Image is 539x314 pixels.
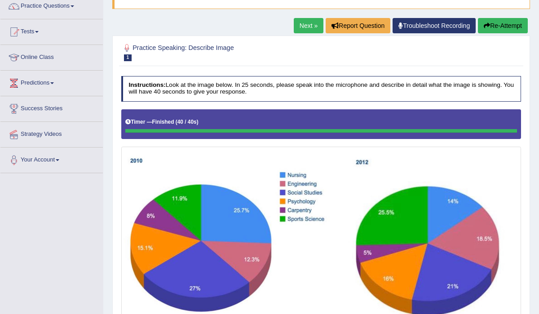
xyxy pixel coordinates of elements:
b: Finished [152,119,174,125]
a: Next » [294,18,323,33]
b: ) [197,119,199,125]
b: Instructions: [128,81,165,88]
a: Your Account [0,148,103,170]
a: Tests [0,19,103,42]
button: Re-Attempt [478,18,528,33]
b: ( [176,119,177,125]
a: Troubleshoot Recording [393,18,476,33]
a: Success Stories [0,96,103,119]
b: 40 / 40s [177,119,197,125]
h4: Look at the image below. In 25 seconds, please speak into the microphone and describe in detail w... [121,76,521,102]
a: Predictions [0,71,103,93]
a: Strategy Videos [0,122,103,144]
a: Online Class [0,45,103,67]
h5: Timer — [125,119,198,125]
span: 1 [124,54,132,61]
button: Report Question [326,18,390,33]
h2: Practice Speaking: Describe Image [121,42,369,61]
